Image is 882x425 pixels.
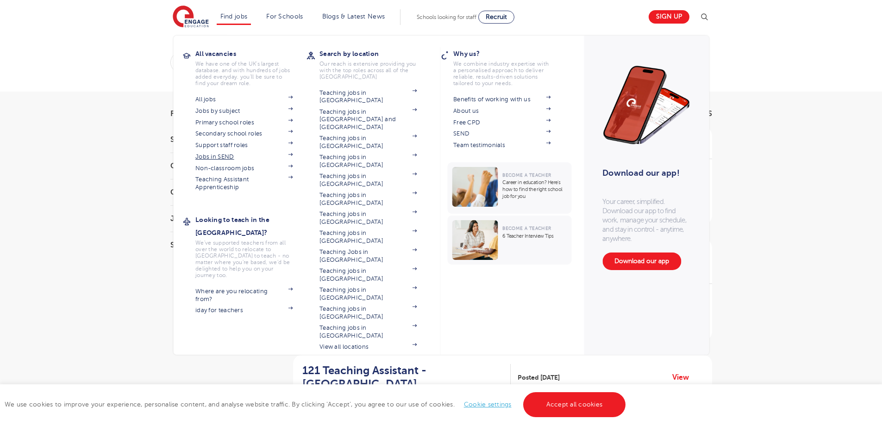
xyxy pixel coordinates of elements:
[319,47,431,60] h3: Search by location
[602,197,690,243] p: Your career, simplified. Download our app to find work, manage your schedule, and stay in control...
[502,172,551,178] span: Become a Teacher
[453,61,550,86] p: We combine industry expertise with a personalised approach to deliver reliable, results-driven so...
[319,286,417,302] a: Teaching jobs in [GEOGRAPHIC_DATA]
[649,10,689,24] a: Sign up
[453,47,564,60] h3: Why us?
[170,110,198,117] span: Filters
[319,89,417,105] a: Teaching jobs in [GEOGRAPHIC_DATA]
[195,142,293,149] a: Support staff roles
[672,371,696,383] a: View
[195,288,293,303] a: Where are you relocating from?
[220,13,248,20] a: Find jobs
[195,307,293,314] a: iday for teachers
[195,165,293,172] a: Non-classroom jobs
[502,226,551,231] span: Become a Teacher
[453,142,550,149] a: Team testimonials
[453,47,564,86] a: Why us?We combine industry expertise with a personalised approach to deliver reliable, results-dr...
[319,343,417,351] a: View all locations
[195,130,293,137] a: Secondary school roles
[453,107,550,115] a: About us
[486,13,507,20] span: Recruit
[447,216,574,265] a: Become a Teacher6 Teacher Interview Tips
[319,229,417,245] a: Teaching jobs in [GEOGRAPHIC_DATA]
[319,172,417,188] a: Teaching jobs in [GEOGRAPHIC_DATA]
[5,401,628,408] span: We use cookies to improve your experience, personalise content, and analyse website traffic. By c...
[319,154,417,169] a: Teaching jobs in [GEOGRAPHIC_DATA]
[195,96,293,103] a: All jobs
[195,47,307,86] a: All vacanciesWe have one of the UK's largest database. and with hundreds of jobs added everyday. ...
[195,213,307,278] a: Looking to teach in the [GEOGRAPHIC_DATA]?We've supported teachers from all over the world to rel...
[170,162,272,170] h3: County
[502,233,567,240] p: 6 Teacher Interview Tips
[195,61,293,86] p: We have one of the UK's largest database. and with hundreds of jobs added everyday. you'll be sur...
[170,52,610,73] div: Submit
[602,253,681,270] a: Download our app
[302,364,511,391] a: 121 Teaching Assistant - [GEOGRAPHIC_DATA]
[319,210,417,226] a: Teaching jobs in [GEOGRAPHIC_DATA]
[602,163,686,183] h3: Download our app!
[523,392,626,417] a: Accept all cookies
[319,305,417,320] a: Teaching jobs in [GEOGRAPHIC_DATA]
[195,213,307,239] h3: Looking to teach in the [GEOGRAPHIC_DATA]?
[319,47,431,80] a: Search by locationOur reach is extensive providing you with the top roles across all of the [GEOG...
[319,324,417,339] a: Teaching jobs in [GEOGRAPHIC_DATA]
[195,119,293,126] a: Primary school roles
[453,130,550,137] a: SEND
[319,108,417,131] a: Teaching jobs in [GEOGRAPHIC_DATA] and [GEOGRAPHIC_DATA]
[478,11,514,24] a: Recruit
[319,191,417,207] a: Teaching jobs in [GEOGRAPHIC_DATA]
[170,136,272,143] h3: Start Date
[502,179,567,200] p: Career in education? Here’s how to find the right school job for you
[170,241,272,249] h3: Sector
[447,162,574,214] a: Become a TeacherCareer in education? Here’s how to find the right school job for you
[170,189,272,196] h3: City
[302,364,504,391] h2: 121 Teaching Assistant - [GEOGRAPHIC_DATA]
[417,14,476,20] span: Schools looking for staff
[195,176,293,191] a: Teaching Assistant Apprenticeship
[319,61,417,80] p: Our reach is extensive providing you with the top roles across all of the [GEOGRAPHIC_DATA]
[195,153,293,160] a: Jobs in SEND
[319,248,417,264] a: Teaching Jobs in [GEOGRAPHIC_DATA]
[322,13,385,20] a: Blogs & Latest News
[195,107,293,115] a: Jobs by subject
[453,119,550,126] a: Free CPD
[518,373,560,382] span: Posted [DATE]
[319,267,417,283] a: Teaching jobs in [GEOGRAPHIC_DATA]
[173,6,209,29] img: Engage Education
[195,240,293,278] p: We've supported teachers from all over the world to relocate to [GEOGRAPHIC_DATA] to teach - no m...
[266,13,303,20] a: For Schools
[195,47,307,60] h3: All vacancies
[464,401,512,408] a: Cookie settings
[453,96,550,103] a: Benefits of working with us
[319,135,417,150] a: Teaching jobs in [GEOGRAPHIC_DATA]
[170,215,272,222] h3: Job Type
